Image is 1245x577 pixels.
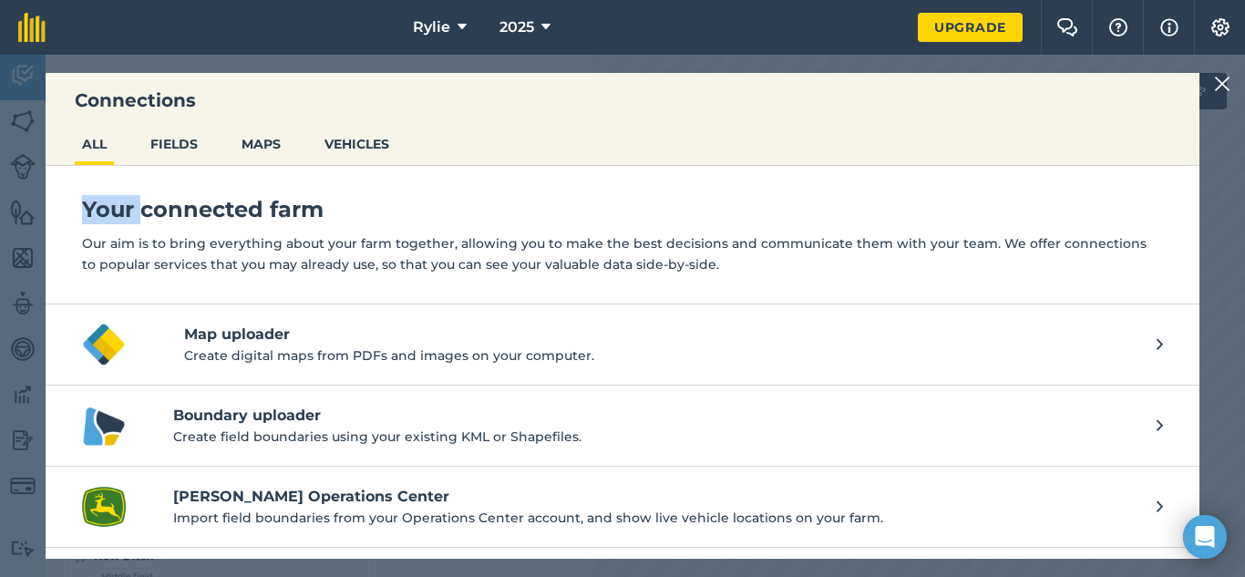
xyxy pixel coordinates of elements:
img: Boundary uploader logo [82,404,126,448]
p: Create field boundaries using your existing KML or Shapefiles. [173,427,1138,447]
img: fieldmargin Logo [18,13,46,42]
h4: Your connected farm [82,195,1163,224]
a: John Deere Operations Center logo[PERSON_NAME] Operations CenterImport field boundaries from your... [46,467,1199,548]
img: Two speech bubbles overlapping with the left bubble in the forefront [1056,18,1078,36]
h4: Boundary uploader [173,405,1138,427]
button: ALL [75,127,114,161]
button: Map uploader logoMap uploaderCreate digital maps from PDFs and images on your computer. [46,304,1199,386]
button: FIELDS [143,127,205,161]
p: Import field boundaries from your Operations Center account, and show live vehicle locations on y... [173,508,1138,528]
img: svg+xml;base64,PHN2ZyB4bWxucz0iaHR0cDovL3d3dy53My5vcmcvMjAwMC9zdmciIHdpZHRoPSIxNyIgaGVpZ2h0PSIxNy... [1160,16,1178,38]
img: svg+xml;base64,PHN2ZyB4bWxucz0iaHR0cDovL3d3dy53My5vcmcvMjAwMC9zdmciIHdpZHRoPSIyMiIgaGVpZ2h0PSIzMC... [1214,73,1230,95]
h4: Map uploader [184,324,1157,345]
img: A cog icon [1209,18,1231,36]
h3: Connections [46,88,1199,113]
p: Create digital maps from PDFs and images on your computer. [184,345,1157,366]
button: VEHICLES [317,127,396,161]
button: MAPS [234,127,288,161]
span: 2025 [499,16,534,38]
div: Open Intercom Messenger [1183,515,1227,559]
img: John Deere Operations Center logo [82,485,126,529]
p: Our aim is to bring everything about your farm together, allowing you to make the best decisions ... [82,233,1163,274]
span: Rylie [413,16,450,38]
h4: [PERSON_NAME] Operations Center [173,486,1138,508]
img: A question mark icon [1107,18,1129,36]
a: Upgrade [918,13,1023,42]
img: Map uploader logo [82,323,126,366]
a: Boundary uploader logoBoundary uploaderCreate field boundaries using your existing KML or Shapefi... [46,386,1199,467]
